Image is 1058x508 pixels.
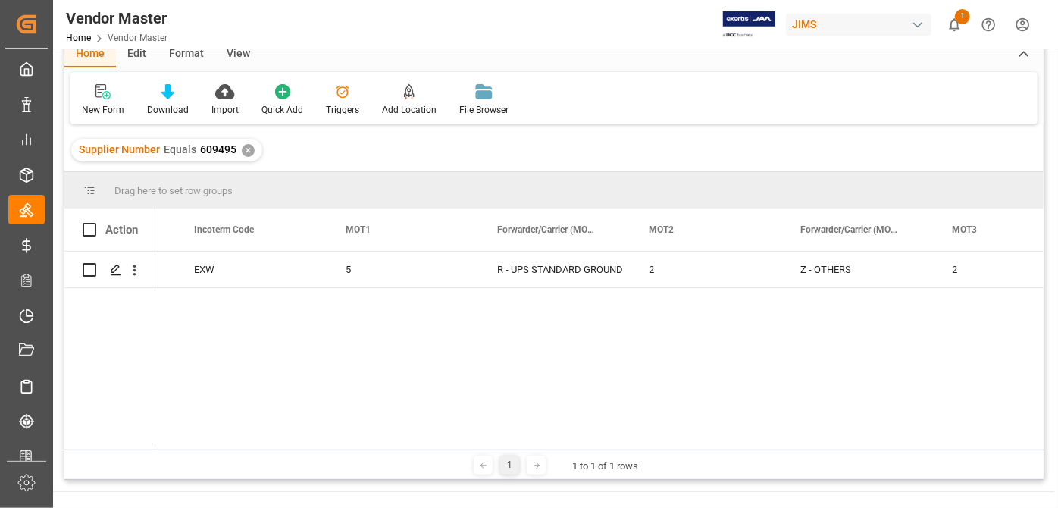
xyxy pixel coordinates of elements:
span: MOT1 [346,224,371,235]
div: Action [105,223,138,237]
span: 1 [955,9,970,24]
div: File Browser [459,103,509,117]
div: Press SPACE to select this row. [64,252,155,288]
a: Home [66,33,91,43]
div: ✕ [242,144,255,157]
div: Home [64,42,116,67]
div: 1 to 1 of 1 rows [572,459,638,474]
div: 1 [500,456,519,475]
div: JIMS [786,14,931,36]
div: 2 [631,252,782,287]
div: Vendor Master [66,7,167,30]
span: Supplier Number [79,143,160,155]
div: Quick Add [261,103,303,117]
button: show 1 new notifications [937,8,972,42]
button: Help Center [972,8,1006,42]
div: Triggers [326,103,359,117]
span: Incoterm Code [194,224,254,235]
div: Download [147,103,189,117]
span: Forwarder/Carrier (MOT1) [497,224,599,235]
div: EXW [176,252,327,287]
div: Add Location [382,103,437,117]
span: Drag here to set row groups [114,185,233,196]
span: 609495 [200,143,236,155]
span: Forwarder/Carrier (MOT2) [800,224,902,235]
div: New Form [82,103,124,117]
span: Equals [164,143,196,155]
div: R - UPS STANDARD GROUND [497,252,612,287]
div: Import [211,103,239,117]
div: View [215,42,261,67]
button: JIMS [786,10,937,39]
div: 5 [327,252,479,287]
span: MOT3 [952,224,977,235]
div: Z - OTHERS [800,252,916,287]
img: Exertis%20JAM%20-%20Email%20Logo.jpg_1722504956.jpg [723,11,775,38]
span: MOT2 [649,224,674,235]
div: Edit [116,42,158,67]
div: Format [158,42,215,67]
